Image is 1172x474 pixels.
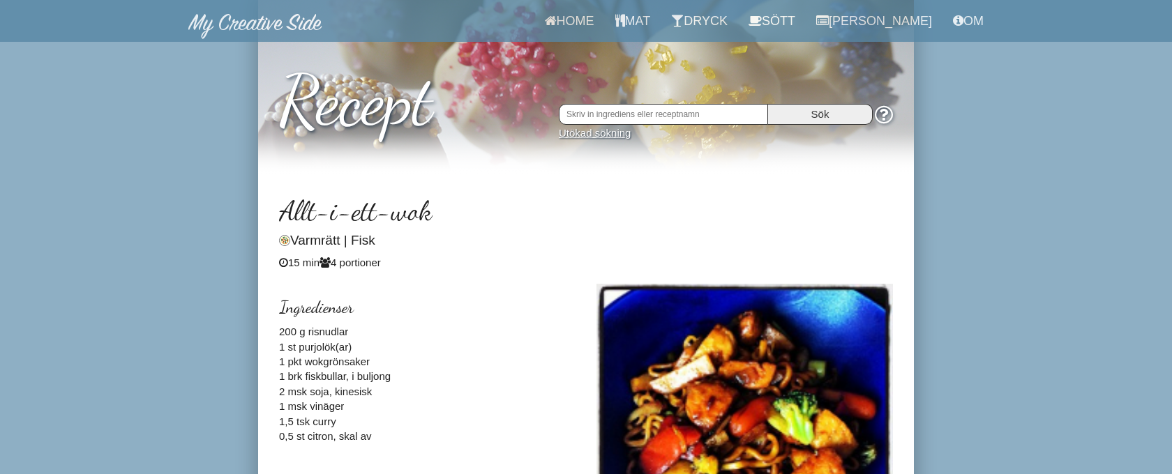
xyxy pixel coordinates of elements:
h1: Recept [279,48,893,139]
div: 200 g risnudlar 1 st purjolök(ar) 1 pkt wokgrönsaker 1 brk fiskbullar, i buljong 2 msk soja, kine... [269,284,586,443]
img: MyCreativeSide [188,14,322,39]
a: Utökad sökning [559,127,631,139]
h3: Ingredienser [279,298,576,316]
input: Skriv in ingrediens eller receptnamn [559,104,768,125]
img: Varmrätt [279,235,290,246]
h4: Varmrätt | Fisk [279,234,893,248]
h2: Allt-i-ett-wok [279,195,893,226]
input: Sök [768,104,873,125]
div: 15 min 4 portioner [279,255,893,270]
